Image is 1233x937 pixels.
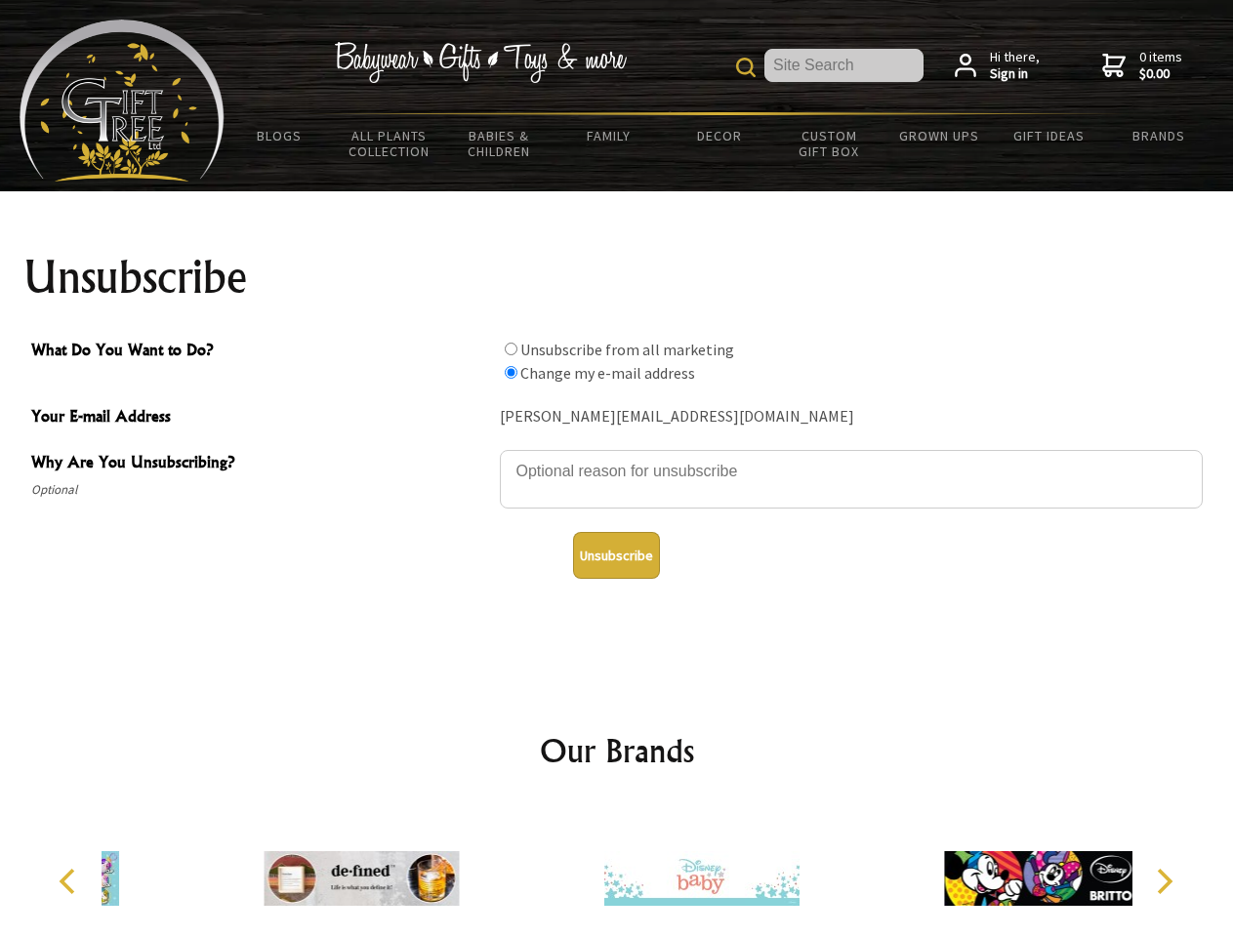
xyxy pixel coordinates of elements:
[990,49,1040,83] span: Hi there,
[1139,65,1182,83] strong: $0.00
[664,115,774,156] a: Decor
[334,42,627,83] img: Babywear - Gifts - Toys & more
[49,860,92,903] button: Previous
[505,343,517,355] input: What Do You Want to Do?
[764,49,924,82] input: Site Search
[505,366,517,379] input: What Do You Want to Do?
[1139,48,1182,83] span: 0 items
[31,404,490,432] span: Your E-mail Address
[955,49,1040,83] a: Hi there,Sign in
[335,115,445,172] a: All Plants Collection
[444,115,555,172] a: Babies & Children
[31,450,490,478] span: Why Are You Unsubscribing?
[500,450,1203,509] textarea: Why Are You Unsubscribing?
[994,115,1104,156] a: Gift Ideas
[20,20,225,182] img: Babyware - Gifts - Toys and more...
[990,65,1040,83] strong: Sign in
[500,402,1203,432] div: [PERSON_NAME][EMAIL_ADDRESS][DOMAIN_NAME]
[884,115,994,156] a: Grown Ups
[774,115,884,172] a: Custom Gift Box
[520,340,734,359] label: Unsubscribe from all marketing
[23,254,1211,301] h1: Unsubscribe
[39,727,1195,774] h2: Our Brands
[555,115,665,156] a: Family
[1104,115,1214,156] a: Brands
[573,532,660,579] button: Unsubscribe
[1102,49,1182,83] a: 0 items$0.00
[31,338,490,366] span: What Do You Want to Do?
[1142,860,1185,903] button: Next
[31,478,490,502] span: Optional
[520,363,695,383] label: Change my e-mail address
[736,58,756,77] img: product search
[225,115,335,156] a: BLOGS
